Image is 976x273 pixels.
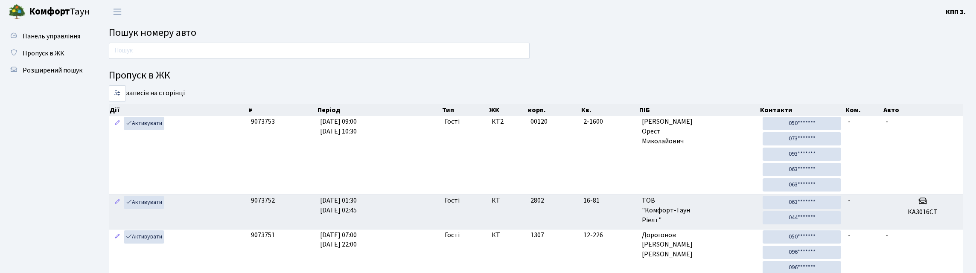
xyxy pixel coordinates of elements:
select: записів на сторінці [109,85,126,102]
h5: КА3016СТ [886,208,960,216]
span: Гості [445,230,460,240]
span: 2802 [530,196,544,205]
a: Активувати [124,196,164,209]
span: [DATE] 09:00 [DATE] 10:30 [320,117,357,136]
th: Авто [883,104,964,116]
span: 1307 [530,230,544,240]
span: [DATE] 07:00 [DATE] 22:00 [320,230,357,250]
th: ПІБ [638,104,760,116]
a: КПП 3. [946,7,966,17]
span: [DATE] 01:30 [DATE] 02:45 [320,196,357,215]
th: Контакти [759,104,845,116]
span: Таун [29,5,90,19]
span: - [848,117,851,126]
span: КТ2 [492,117,524,127]
span: 9073752 [251,196,275,205]
span: 12-226 [583,230,635,240]
b: Комфорт [29,5,70,18]
span: КТ [492,230,524,240]
a: Редагувати [112,196,122,209]
a: Панель управління [4,28,90,45]
a: Розширений пошук [4,62,90,79]
th: ЖК [488,104,527,116]
h4: Пропуск в ЖК [109,70,963,82]
th: Дії [109,104,248,116]
th: # [248,104,317,116]
th: Період [317,104,441,116]
span: Дорогонов [PERSON_NAME] [PERSON_NAME] [642,230,756,260]
span: Панель управління [23,32,80,41]
span: - [886,117,888,126]
th: Кв. [580,104,638,116]
img: logo.png [9,3,26,20]
span: - [886,230,888,240]
span: 9073751 [251,230,275,240]
a: Пропуск в ЖК [4,45,90,62]
span: 00120 [530,117,548,126]
a: Активувати [124,117,164,130]
button: Переключити навігацію [107,5,128,19]
a: Редагувати [112,117,122,130]
span: 16-81 [583,196,635,206]
label: записів на сторінці [109,85,185,102]
span: Розширений пошук [23,66,82,75]
span: Гості [445,117,460,127]
span: Гості [445,196,460,206]
input: Пошук [109,43,530,59]
span: [PERSON_NAME] Орест Миколайович [642,117,756,146]
span: - [848,196,851,205]
span: Пошук номеру авто [109,25,196,40]
th: Тип [441,104,488,116]
a: Активувати [124,230,164,244]
th: корп. [527,104,580,116]
span: 2-1600 [583,117,635,127]
span: КТ [492,196,524,206]
span: 9073753 [251,117,275,126]
span: Пропуск в ЖК [23,49,64,58]
th: Ком. [845,104,882,116]
span: ТОВ "Комфорт-Таун Ріелт" [642,196,756,225]
span: - [848,230,851,240]
a: Редагувати [112,230,122,244]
